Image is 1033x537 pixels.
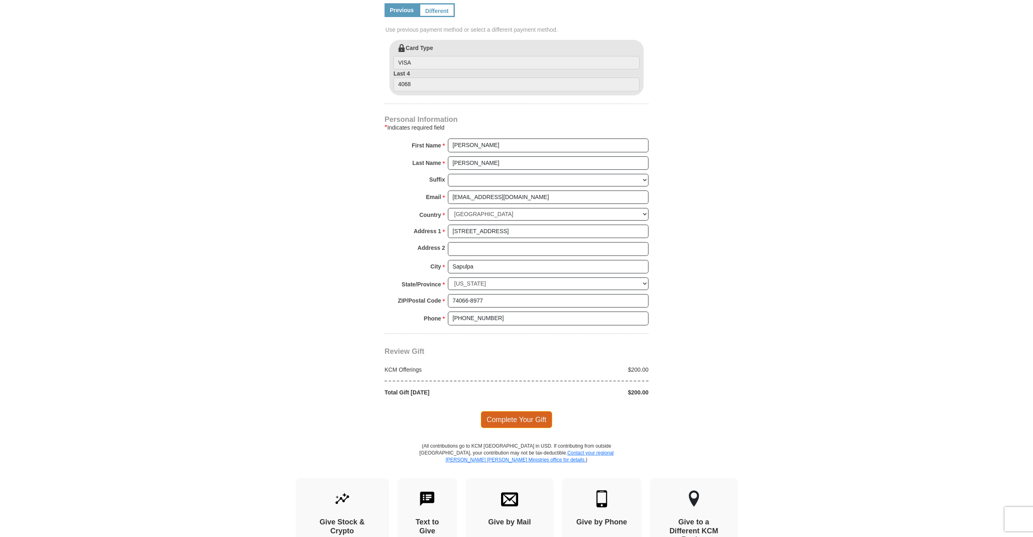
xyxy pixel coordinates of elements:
h4: Give by Mail [480,518,539,527]
strong: State/Province [402,279,441,290]
div: Indicates required field [385,123,648,132]
img: text-to-give.svg [419,490,436,507]
img: other-region [688,490,700,507]
a: Different [419,3,455,17]
strong: City [430,261,441,272]
strong: Address 2 [417,242,445,253]
strong: Address 1 [414,225,441,237]
img: envelope.svg [501,490,518,507]
h4: Give by Phone [576,518,627,527]
strong: ZIP/Postal Code [398,295,441,306]
span: Complete Your Gift [481,411,553,428]
input: Last 4 [393,78,640,91]
label: Card Type [393,44,640,70]
input: Card Type [393,56,640,70]
strong: Last Name [413,157,441,169]
div: KCM Offerings [380,366,517,374]
strong: Country [419,209,441,221]
span: Use previous payment method or select a different payment method. [385,26,649,34]
strong: Phone [424,313,441,324]
img: mobile.svg [593,490,610,507]
p: (All contributions go to KCM [GEOGRAPHIC_DATA] in USD. If contributing from outside [GEOGRAPHIC_D... [419,443,614,478]
strong: Email [426,191,441,203]
div: $200.00 [516,388,653,396]
span: Review Gift [385,347,424,355]
h4: Personal Information [385,116,648,123]
label: Last 4 [393,69,640,91]
strong: First Name [412,140,441,151]
h4: Give Stock & Crypto [310,518,375,535]
div: $200.00 [516,366,653,374]
img: give-by-stock.svg [334,490,351,507]
strong: Suffix [429,174,445,185]
div: Total Gift [DATE] [380,388,517,396]
a: Previous [385,3,419,17]
h4: Text to Give [412,518,443,535]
